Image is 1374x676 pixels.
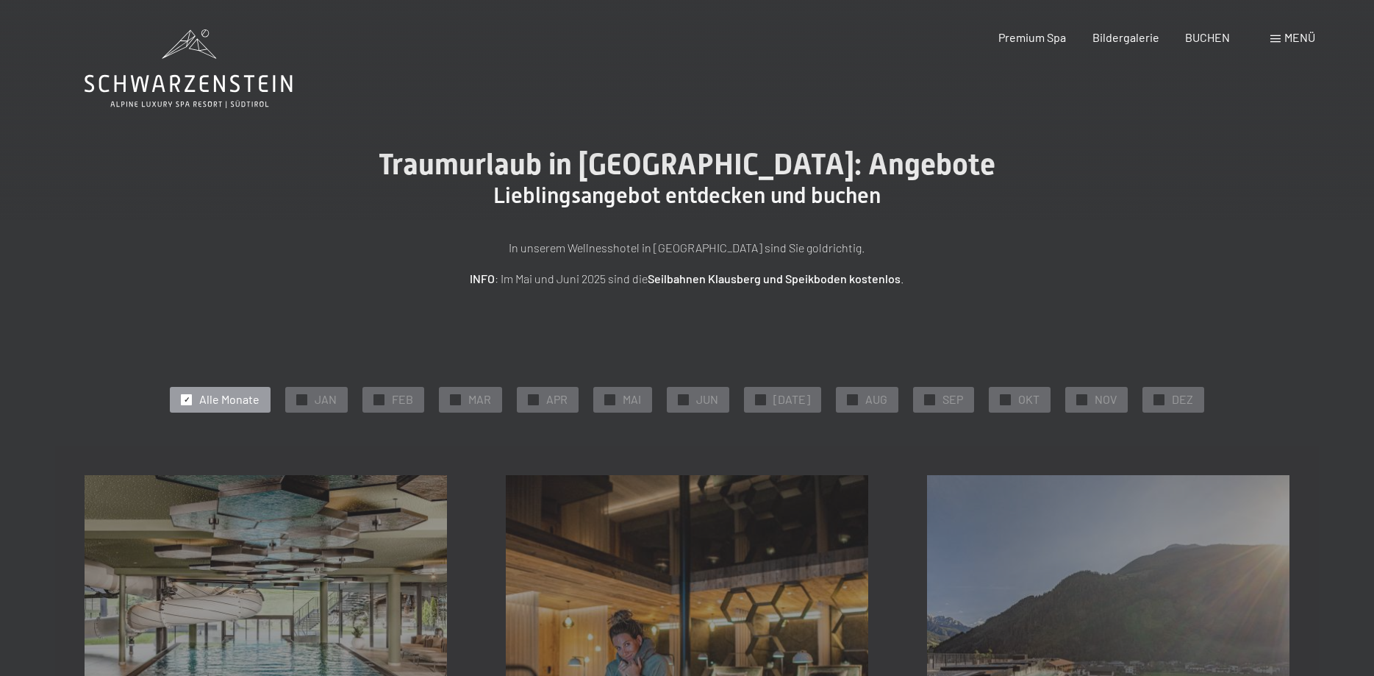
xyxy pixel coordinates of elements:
span: ✓ [184,394,190,405]
span: FEB [392,391,413,408]
strong: INFO [470,271,495,285]
span: [DATE] [773,391,810,408]
span: APR [546,391,568,408]
span: ✓ [1156,394,1162,405]
span: ✓ [453,394,459,405]
span: Menü [1284,30,1315,44]
strong: Seilbahnen Klausberg und Speikboden kostenlos [648,271,901,285]
span: AUG [865,391,887,408]
span: ✓ [299,394,305,405]
span: ✓ [1003,394,1009,405]
span: ✓ [758,394,764,405]
span: MAR [468,391,491,408]
p: In unserem Wellnesshotel in [GEOGRAPHIC_DATA] sind Sie goldrichtig. [320,238,1055,257]
a: Premium Spa [998,30,1066,44]
span: Lieblingsangebot entdecken und buchen [493,182,881,208]
span: JUN [696,391,718,408]
a: BUCHEN [1185,30,1230,44]
span: Alle Monate [199,391,260,408]
a: Bildergalerie [1092,30,1159,44]
span: ✓ [927,394,933,405]
span: Traumurlaub in [GEOGRAPHIC_DATA]: Angebote [379,147,995,182]
span: ✓ [607,394,613,405]
span: ✓ [850,394,856,405]
span: ✓ [1079,394,1085,405]
span: ✓ [531,394,537,405]
span: ✓ [681,394,687,405]
span: JAN [315,391,337,408]
span: OKT [1018,391,1040,408]
span: ✓ [376,394,382,405]
span: NOV [1095,391,1117,408]
span: DEZ [1172,391,1193,408]
p: : Im Mai und Juni 2025 sind die . [320,269,1055,288]
span: SEP [942,391,963,408]
span: MAI [623,391,641,408]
